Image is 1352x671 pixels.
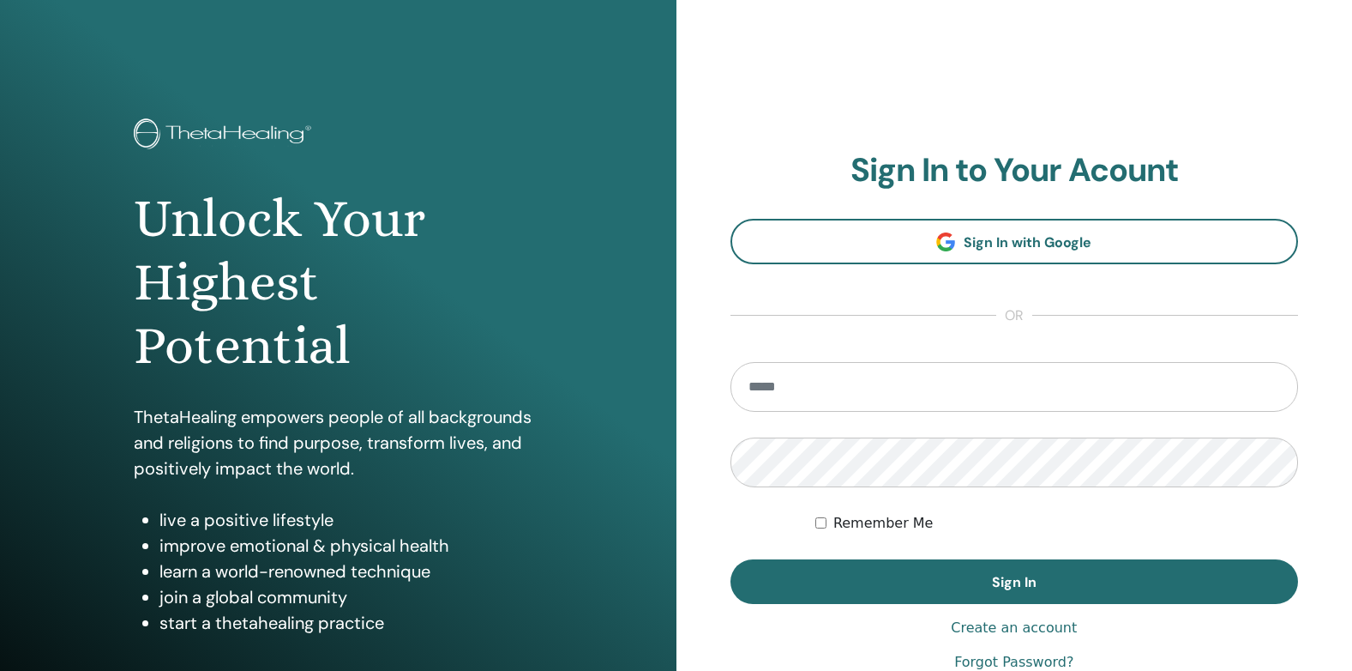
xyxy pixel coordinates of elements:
[992,573,1037,591] span: Sign In
[134,187,542,378] h1: Unlock Your Highest Potential
[159,584,542,610] li: join a global community
[134,404,542,481] p: ThetaHealing empowers people of all backgrounds and religions to find purpose, transform lives, a...
[730,219,1299,264] a: Sign In with Google
[730,559,1299,604] button: Sign In
[951,618,1077,638] a: Create an account
[159,533,542,559] li: improve emotional & physical health
[833,513,934,534] label: Remember Me
[964,233,1091,251] span: Sign In with Google
[815,513,1298,534] div: Keep me authenticated indefinitely or until I manually logout
[996,305,1032,326] span: or
[159,610,542,636] li: start a thetahealing practice
[730,151,1299,190] h2: Sign In to Your Acount
[159,507,542,533] li: live a positive lifestyle
[159,559,542,584] li: learn a world-renowned technique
